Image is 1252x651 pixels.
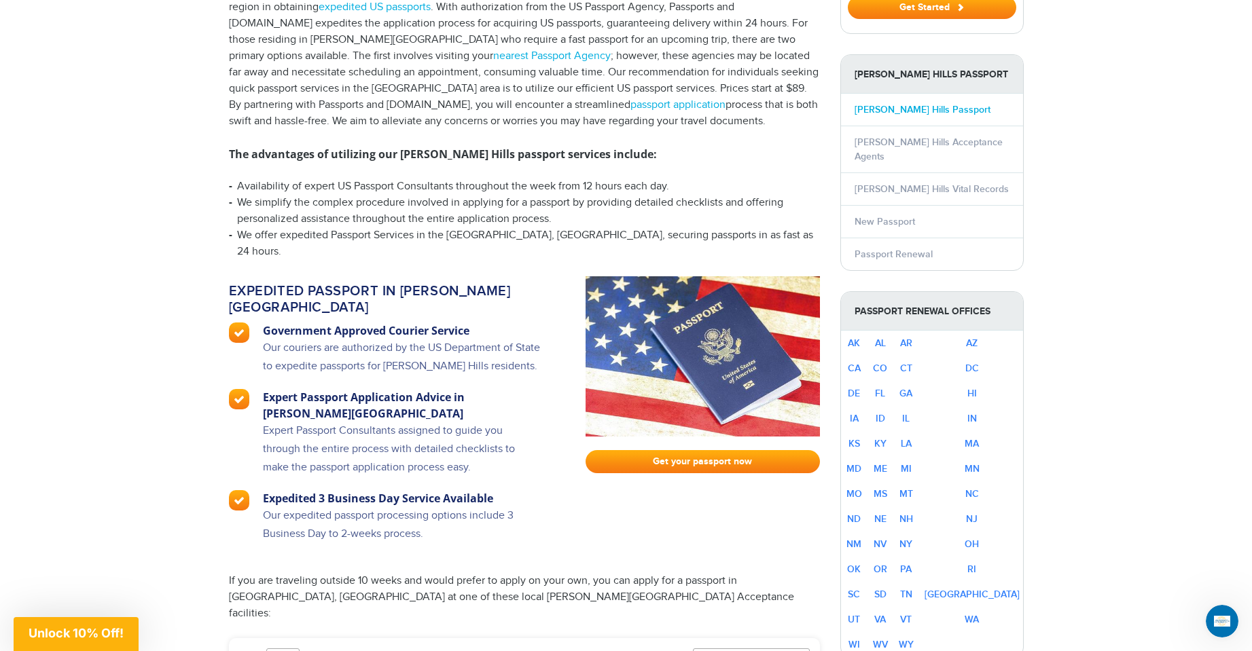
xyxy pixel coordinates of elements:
[14,617,139,651] div: Unlock 10% Off!
[848,362,861,374] a: CA
[874,438,887,449] a: KY
[263,389,542,422] h3: Expert Passport Application Advice in [PERSON_NAME][GEOGRAPHIC_DATA]
[899,639,914,650] a: WY
[846,488,862,500] a: MO
[967,413,977,424] a: IN
[874,563,887,575] a: OR
[846,463,861,475] a: MD
[229,283,542,316] h2: Expedited passport in [PERSON_NAME][GEOGRAPHIC_DATA]
[841,292,1023,331] strong: Passport Renewal Offices
[229,146,820,162] h3: The advantages of utilizing our [PERSON_NAME] Hills passport services include:
[263,490,542,506] h3: Expedited 3 Business Day Service Available
[901,463,912,475] a: MI
[902,413,910,424] a: IL
[846,538,861,550] a: NM
[263,506,542,557] p: Our expedited passport processing options include 3 Business Day to 2-weeks process.
[967,563,976,575] a: RI
[586,276,820,436] img: passport-fast
[630,98,726,111] a: passport application
[899,488,913,500] a: MT
[873,639,888,650] a: WV
[229,179,820,195] li: Availability of expert US Passport Consultants throughout the week from 12 hours each day.
[874,614,886,625] a: VA
[899,513,913,525] a: NH
[965,614,979,625] a: WA
[899,538,912,550] a: NY
[848,388,860,399] a: DE
[586,450,820,473] a: Get your passport now
[900,563,912,575] a: PA
[965,438,979,449] a: MA
[229,195,820,227] li: We simplify the complex procedure involved in applying for a passport by providing detailed check...
[874,513,887,525] a: NE
[874,488,887,500] a: MS
[263,422,542,490] p: Expert Passport Consultants assigned to guide you through the entire process with detailed checkl...
[848,614,860,625] a: UT
[874,538,887,550] a: NV
[874,589,887,600] a: SD
[965,362,979,374] a: DC
[967,388,977,399] a: HI
[900,589,912,600] a: TN
[965,538,979,550] a: OH
[855,216,915,227] a: New Passport
[899,388,912,399] a: GA
[965,463,980,475] a: MN
[493,50,611,62] a: nearest Passport Agency
[848,639,860,650] a: WI
[229,573,820,622] p: If you are traveling outside 10 weeks and would prefer to apply on your own, you can apply for a ...
[848,438,860,449] a: KS
[874,463,887,475] a: ME
[847,563,861,575] a: OK
[263,322,542,339] h3: Government Approved Courier Service
[901,438,912,449] a: LA
[848,1,1016,12] a: Get Started
[855,183,1009,195] a: [PERSON_NAME] Hills Vital Records
[965,488,979,500] a: NC
[1206,605,1238,637] iframe: Intercom live chat
[900,337,912,349] a: AR
[855,136,1003,162] a: [PERSON_NAME] Hills Acceptance Agents
[875,337,886,349] a: AL
[855,104,990,115] a: [PERSON_NAME] Hills Passport
[875,388,885,399] a: FL
[873,362,887,374] a: CO
[29,626,124,640] span: Unlock 10% Off!
[263,339,542,389] p: Our couriers are authorized by the US Department of State to expedite passports for [PERSON_NAME]...
[876,413,885,424] a: ID
[966,513,978,525] a: NJ
[900,614,912,625] a: VT
[848,589,860,600] a: SC
[850,413,859,424] a: IA
[848,337,860,349] a: AK
[319,1,431,14] a: expedited US passports
[229,227,820,260] li: We offer expedited Passport Services in the [GEOGRAPHIC_DATA], [GEOGRAPHIC_DATA], securing passpo...
[900,362,912,374] a: CT
[966,337,978,349] a: AZ
[229,276,565,557] a: Expedited passport in [PERSON_NAME][GEOGRAPHIC_DATA] Government Approved Courier Service Our cour...
[925,589,1020,600] a: [GEOGRAPHIC_DATA]
[855,248,933,260] a: Passport Renewal
[841,55,1023,94] strong: [PERSON_NAME] Hills Passport
[847,513,861,525] a: ND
